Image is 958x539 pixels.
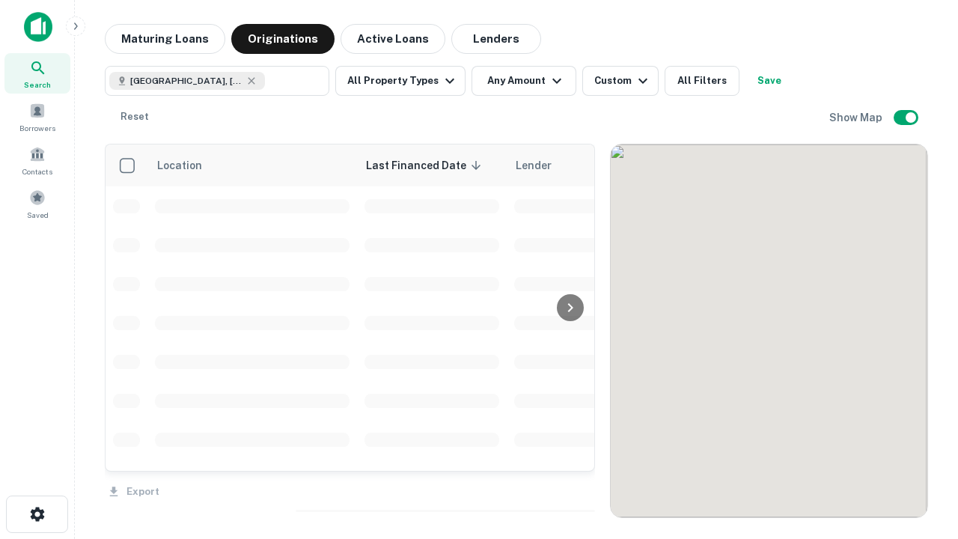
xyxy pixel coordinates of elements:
span: Location [156,156,222,174]
a: Borrowers [4,97,70,137]
th: Location [147,144,357,186]
div: 0 0 [611,144,927,517]
span: Lender [516,156,552,174]
button: Save your search to get updates of matches that match your search criteria. [745,66,793,96]
a: Search [4,53,70,94]
iframe: Chat Widget [883,419,958,491]
button: Any Amount [472,66,576,96]
h6: Show Map [829,109,885,126]
img: capitalize-icon.png [24,12,52,42]
button: Lenders [451,24,541,54]
span: Search [24,79,51,91]
div: Custom [594,72,652,90]
button: Originations [231,24,335,54]
button: Maturing Loans [105,24,225,54]
button: Custom [582,66,659,96]
button: Active Loans [341,24,445,54]
span: Last Financed Date [366,156,486,174]
button: Reset [111,102,159,132]
th: Lender [507,144,746,186]
span: Saved [27,209,49,221]
span: Contacts [22,165,52,177]
span: Borrowers [19,122,55,134]
span: [GEOGRAPHIC_DATA], [GEOGRAPHIC_DATA] [130,74,242,88]
a: Saved [4,183,70,224]
a: Contacts [4,140,70,180]
button: All Property Types [335,66,466,96]
th: Last Financed Date [357,144,507,186]
button: All Filters [665,66,739,96]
